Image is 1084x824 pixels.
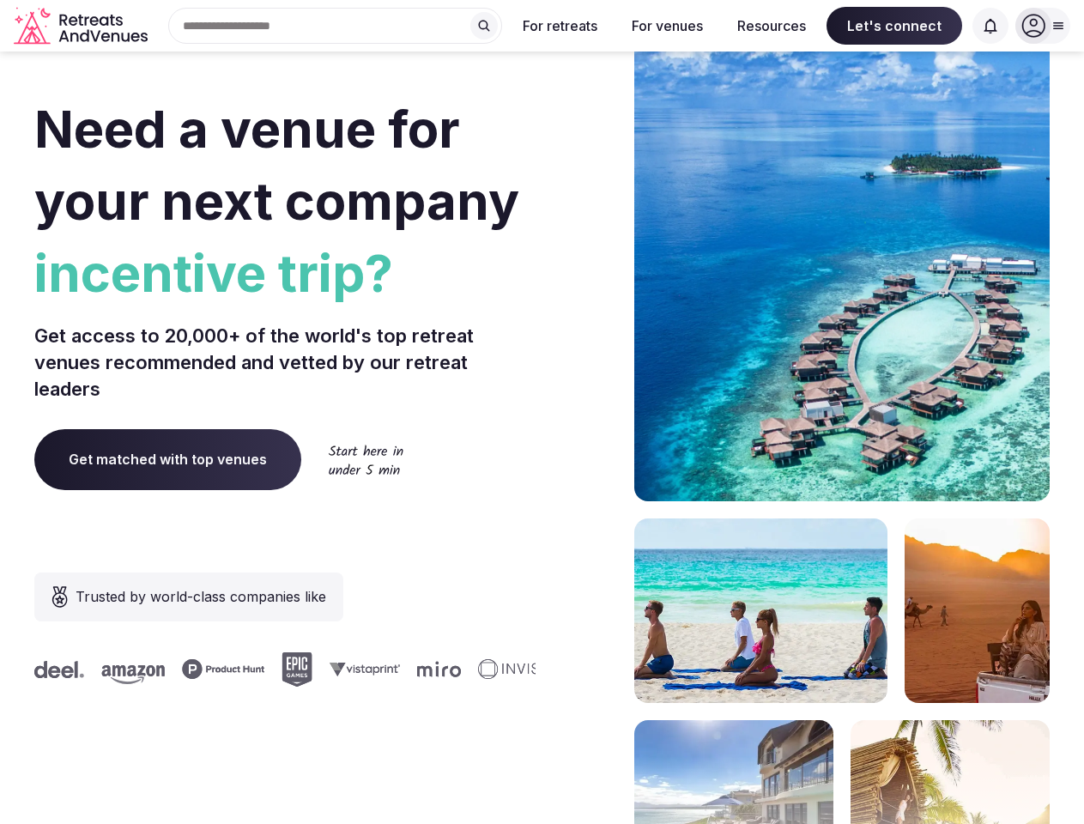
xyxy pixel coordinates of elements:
svg: Retreats and Venues company logo [14,7,151,45]
span: Need a venue for your next company [34,98,519,232]
button: Resources [724,7,820,45]
a: Get matched with top venues [34,429,301,489]
button: For venues [618,7,717,45]
span: Let's connect [827,7,962,45]
svg: Epic Games company logo [281,652,312,687]
img: woman sitting in back of truck with camels [905,518,1050,703]
svg: Deel company logo [33,661,83,678]
svg: Miro company logo [416,661,460,677]
svg: Invisible company logo [477,659,572,680]
button: For retreats [509,7,611,45]
p: Get access to 20,000+ of the world's top retreat venues recommended and vetted by our retreat lea... [34,323,536,402]
img: yoga on tropical beach [634,518,887,703]
a: Visit the homepage [14,7,151,45]
svg: Vistaprint company logo [329,662,399,676]
span: incentive trip? [34,237,536,309]
img: Start here in under 5 min [329,445,403,475]
span: Trusted by world-class companies like [76,586,326,607]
